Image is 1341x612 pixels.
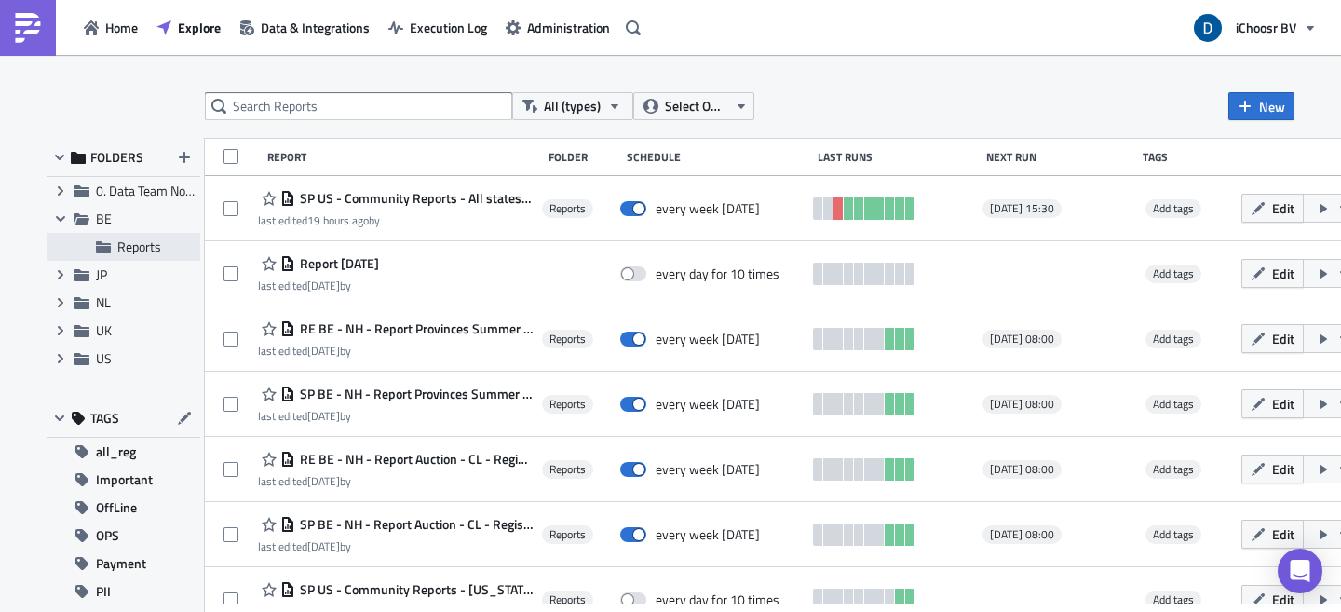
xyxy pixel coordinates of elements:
[295,581,533,598] span: SP US - Community Reports - Pennsylvania
[258,213,533,227] div: last edited by
[1272,264,1294,283] span: Edit
[549,397,586,412] span: Reports
[47,494,200,522] button: OffLine
[990,397,1054,412] span: [DATE] 08:00
[1272,459,1294,479] span: Edit
[1145,265,1201,283] span: Add tags
[295,190,533,207] span: SP US - Community Reports - All states (CO, IL, FL, MD, MN, OH, PA, VA, TX)
[258,539,533,553] div: last edited by
[1153,199,1194,217] span: Add tags
[96,209,112,228] span: BE
[307,277,340,294] time: 2025-09-08T13:57:49Z
[47,578,200,605] button: PII
[1153,265,1194,282] span: Add tags
[307,211,369,229] time: 2025-09-22T13:23:28Z
[1241,520,1304,549] button: Edit
[1241,194,1304,223] button: Edit
[512,92,633,120] button: All (types)
[295,451,533,468] span: RE BE - NH - Report Auction - CL - Registraties en Acceptatie fase Fall 2025
[549,462,586,477] span: Reports
[656,461,760,478] div: every week on Monday
[633,92,754,120] button: Select Owner
[1153,395,1194,413] span: Add tags
[307,407,340,425] time: 2025-09-03T09:42:45Z
[1145,525,1201,544] span: Add tags
[307,472,340,490] time: 2025-09-03T09:38:36Z
[90,410,119,427] span: TAGS
[1228,92,1294,120] button: New
[1272,329,1294,348] span: Edit
[990,332,1054,347] span: [DATE] 08:00
[1145,591,1201,609] span: Add tags
[990,462,1054,477] span: [DATE] 08:00
[178,18,221,37] span: Explore
[1192,12,1224,44] img: Avatar
[656,200,760,217] div: every week on Friday
[656,592,779,608] div: every day for 10 times
[656,396,760,413] div: every week on Monday
[13,13,43,43] img: PushMetrics
[1241,389,1304,418] button: Edit
[1145,199,1201,218] span: Add tags
[656,526,760,543] div: every week on Monday
[267,150,540,164] div: Report
[96,438,136,466] span: all_reg
[96,494,137,522] span: OffLine
[1278,549,1322,593] div: Open Intercom Messenger
[205,92,512,120] input: Search Reports
[74,13,147,42] button: Home
[295,320,533,337] span: RE BE - NH - Report Provinces Summer 2025 Installations West-Vlaanderen en Provincie Oost-Vlaanderen
[47,438,200,466] button: all_reg
[96,181,288,200] span: 0. Data Team Notebooks & Reports
[1145,395,1201,414] span: Add tags
[117,237,161,256] span: Reports
[990,527,1054,542] span: [DATE] 08:00
[665,96,727,116] span: Select Owner
[96,265,107,284] span: JP
[1241,259,1304,288] button: Edit
[549,201,586,216] span: Reports
[96,522,119,550] span: OPS
[261,18,370,37] span: Data & Integrations
[1272,394,1294,414] span: Edit
[1272,590,1294,609] span: Edit
[96,578,111,605] span: PII
[258,279,379,292] div: last edited by
[96,320,112,340] span: UK
[295,516,533,533] span: SP BE - NH - Report Auction - CL - Registraties en Acceptatie fase Fall 2025
[1153,591,1194,608] span: Add tags
[47,550,200,578] button: Payment
[549,150,616,164] div: Folder
[258,344,533,358] div: last edited by
[47,522,200,550] button: OPS
[96,466,153,494] span: Important
[295,386,533,402] span: SP BE - NH - Report Provinces Summer 2025 Installations
[410,18,487,37] span: Execution Log
[549,332,586,347] span: Reports
[1145,460,1201,479] span: Add tags
[1241,324,1304,353] button: Edit
[295,255,379,272] span: Report 2025-09-08
[1153,460,1194,478] span: Add tags
[147,13,230,42] button: Explore
[90,149,143,166] span: FOLDERS
[496,13,619,42] a: Administration
[1259,97,1285,116] span: New
[1272,524,1294,544] span: Edit
[527,18,610,37] span: Administration
[96,292,111,312] span: NL
[307,342,340,360] time: 2025-09-03T09:43:56Z
[990,201,1054,216] span: [DATE] 15:30
[105,18,138,37] span: Home
[627,150,808,164] div: Schedule
[818,150,977,164] div: Last Runs
[230,13,379,42] a: Data & Integrations
[1145,330,1201,348] span: Add tags
[258,474,533,488] div: last edited by
[656,331,760,347] div: every week on Monday
[258,409,533,423] div: last edited by
[379,13,496,42] a: Execution Log
[986,150,1134,164] div: Next Run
